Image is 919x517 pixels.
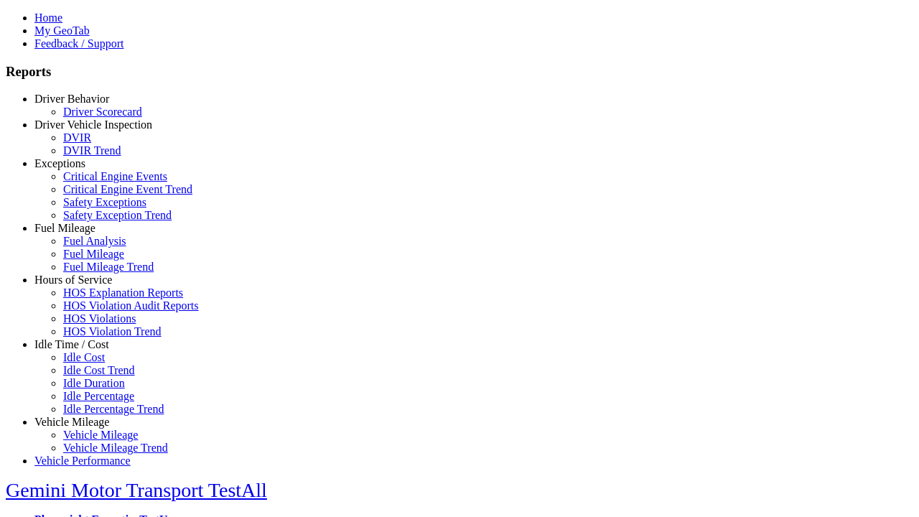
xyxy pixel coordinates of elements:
[34,157,85,169] a: Exceptions
[63,364,135,376] a: Idle Cost Trend
[34,338,109,350] a: Idle Time / Cost
[63,183,192,195] a: Critical Engine Event Trend
[34,93,109,105] a: Driver Behavior
[63,131,91,144] a: DVIR
[34,222,95,234] a: Fuel Mileage
[63,144,121,157] a: DVIR Trend
[34,118,152,131] a: Driver Vehicle Inspection
[63,287,183,299] a: HOS Explanation Reports
[6,479,267,501] a: Gemini Motor Transport TestAll
[34,274,112,286] a: Hours of Service
[63,261,154,273] a: Fuel Mileage Trend
[63,390,134,402] a: Idle Percentage
[63,235,126,247] a: Fuel Analysis
[63,442,168,454] a: Vehicle Mileage Trend
[63,351,105,363] a: Idle Cost
[63,209,172,221] a: Safety Exception Trend
[63,170,167,182] a: Critical Engine Events
[63,403,164,415] a: Idle Percentage Trend
[34,24,90,37] a: My GeoTab
[34,11,62,24] a: Home
[63,312,136,325] a: HOS Violations
[63,248,124,260] a: Fuel Mileage
[63,429,138,441] a: Vehicle Mileage
[63,106,142,118] a: Driver Scorecard
[63,325,162,337] a: HOS Violation Trend
[34,416,109,428] a: Vehicle Mileage
[6,64,913,80] h3: Reports
[63,196,146,208] a: Safety Exceptions
[63,299,199,312] a: HOS Violation Audit Reports
[34,37,123,50] a: Feedback / Support
[63,377,125,389] a: Idle Duration
[34,455,131,467] a: Vehicle Performance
